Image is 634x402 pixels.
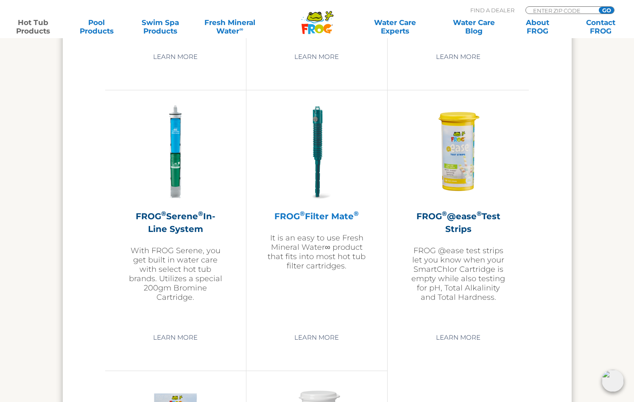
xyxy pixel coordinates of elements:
[477,209,482,218] sup: ®
[426,49,490,64] a: Learn More
[8,18,58,35] a: Hot TubProducts
[426,330,490,345] a: Learn More
[135,18,184,35] a: Swim SpaProducts
[72,18,121,35] a: PoolProducts
[126,210,225,235] h2: FROG Serene In-Line System
[409,210,508,235] h2: FROG @ease Test Strips
[268,233,366,271] p: It is an easy to use Fresh Mineral Water∞ product that fits into most hot tub filter cartridges.
[300,209,305,218] sup: ®
[470,6,514,14] p: Find A Dealer
[532,7,589,14] input: Zip Code Form
[602,370,624,392] img: openIcon
[409,103,508,324] a: FROG®@ease®Test StripsFROG @ease test strips let you know when your SmartChlor Cartridge is empty...
[161,209,166,218] sup: ®
[268,210,366,223] h2: FROG Filter Mate
[268,103,366,201] img: hot-tub-product-filter-frog-300x300.png
[409,246,508,302] p: FROG @ease test strips let you know when your SmartChlor Cartridge is empty while also testing fo...
[126,103,225,201] img: serene-inline-300x300.png
[143,49,207,64] a: Learn More
[285,49,349,64] a: Learn More
[239,26,243,32] sup: ∞
[354,209,359,218] sup: ®
[126,103,225,324] a: FROG®Serene®In-Line SystemWith FROG Serene, you get built in water care with select hot tub brand...
[143,330,207,345] a: Learn More
[449,18,498,35] a: Water CareBlog
[199,18,261,35] a: Fresh MineralWater∞
[409,103,508,201] img: FROG-@ease-TS-Bottle-300x300.png
[285,330,349,345] a: Learn More
[198,209,203,218] sup: ®
[126,246,225,302] p: With FROG Serene, you get built in water care with select hot tub brands. Utilizes a special 200g...
[576,18,626,35] a: ContactFROG
[513,18,562,35] a: AboutFROG
[599,7,614,14] input: GO
[442,209,447,218] sup: ®
[268,103,366,324] a: FROG®Filter Mate®It is an easy to use Fresh Mineral Water∞ product that fits into most hot tub fi...
[355,18,435,35] a: Water CareExperts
